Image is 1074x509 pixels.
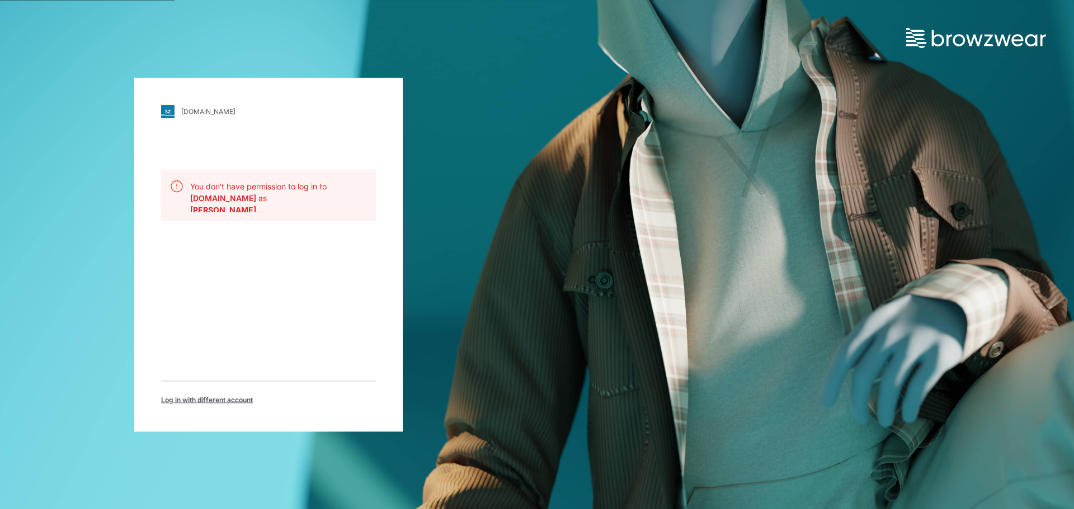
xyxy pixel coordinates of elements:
b: [DOMAIN_NAME] [190,193,258,202]
span: Log in with different account [161,394,253,405]
img: browzwear-logo.e42bd6dac1945053ebaf764b6aa21510.svg [906,28,1046,48]
b: camille@blackinkstrategy.com [190,204,265,214]
img: alert.76a3ded3c87c6ed799a365e1fca291d4.svg [170,179,183,193]
img: stylezone-logo.562084cfcfab977791bfbf7441f1a819.svg [161,104,175,118]
a: [DOMAIN_NAME] [161,104,376,118]
p: You don't have permission to log in to as [190,180,367,203]
div: [DOMAIN_NAME] [181,107,235,116]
